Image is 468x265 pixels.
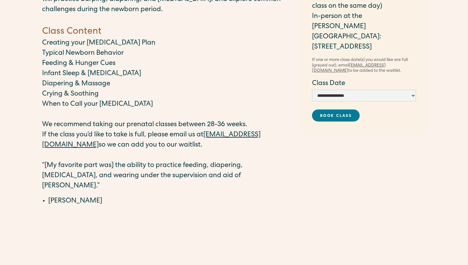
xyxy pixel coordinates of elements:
p: When to Call your [MEDICAL_DATA] [42,100,296,110]
p: ‍ [42,15,296,25]
a: Book Class [312,109,360,122]
p: If the class you’d like to take is full, please email us at so we can add you to our waitlist. [42,130,296,151]
p: In-person at the [PERSON_NAME][GEOGRAPHIC_DATA]: [STREET_ADDRESS] [312,12,416,53]
p: Feeding & Hunger Cues [42,59,296,69]
p: Infant Sleep & [MEDICAL_DATA] [42,69,296,79]
a: [EMAIL_ADDRESS][DOMAIN_NAME] [42,132,261,149]
li: [PERSON_NAME] [48,196,296,207]
p: We recommend taking our prenatal classes between 28-36 weeks. [42,120,296,130]
p: “[My favorite part was] the ability to practice feeding, diapering, [MEDICAL_DATA], and wearing u... [42,161,296,191]
p: Crying & Soothing [42,89,296,100]
p: ‍ [42,151,296,161]
div: If one or more class date(s) you would like are full (greyed out), email to be added to the waitl... [312,58,416,74]
label: Class Date [312,79,416,89]
p: ‍ [42,110,296,120]
p: Creating your [MEDICAL_DATA] Plan [42,38,296,49]
p: Diapering & Massage [42,79,296,89]
h4: Class Content [42,25,296,38]
p: ‍ [42,214,296,224]
p: Typical Newborn Behavior [42,49,296,59]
